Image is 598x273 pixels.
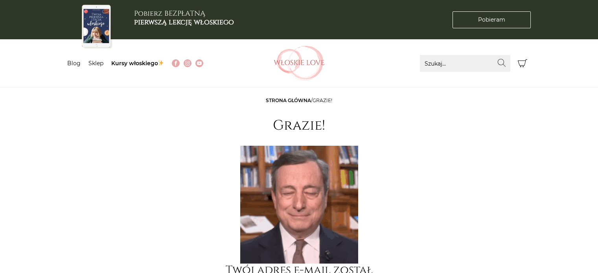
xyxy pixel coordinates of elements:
[88,60,103,67] a: Sklep
[514,55,531,72] button: Koszyk
[266,97,332,103] span: /
[478,16,505,24] span: Pobieram
[111,60,164,67] a: Kursy włoskiego
[158,60,164,66] img: ✨
[313,97,332,103] span: Grazie!
[274,46,325,81] img: Włoskielove
[134,9,234,26] h3: Pobierz BEZPŁATNĄ
[273,117,325,134] h1: Grazie!
[134,17,234,27] b: pierwszą lekcję włoskiego
[266,97,311,103] a: Strona główna
[67,60,81,67] a: Blog
[453,11,531,28] a: Pobieram
[420,55,510,72] input: Szukaj...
